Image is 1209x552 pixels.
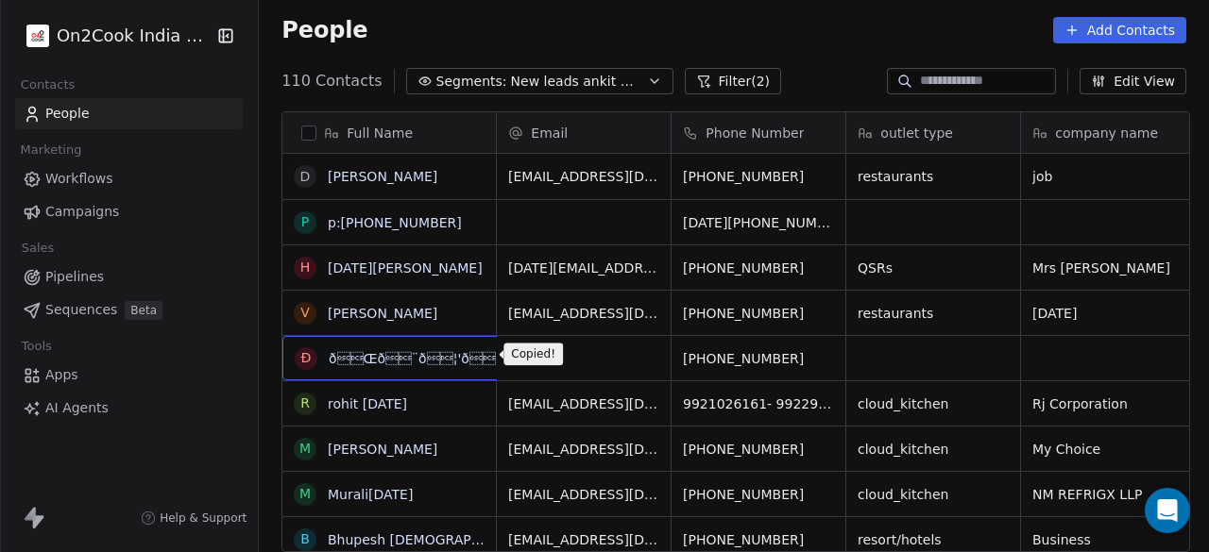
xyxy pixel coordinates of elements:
div: M [299,484,311,504]
span: cloud_kitchen [858,394,1009,413]
a: [PERSON_NAME] [328,306,437,321]
div: V [301,303,311,323]
span: New leads ankit whats app [511,72,643,92]
span: Pipelines [45,267,104,287]
span: Sequences [45,300,117,320]
div: Email [497,112,671,153]
span: Tools [13,332,60,360]
a: Pipelines [15,261,243,293]
span: Beta [125,301,162,320]
span: On2Cook India Pvt. Ltd. [57,24,213,48]
span: Contacts [12,71,83,99]
a: rohit [DATE] [328,396,407,411]
span: job [1032,167,1183,186]
span: Campaigns [45,202,119,222]
span: [EMAIL_ADDRESS][DOMAIN_NAME] [508,485,659,504]
div: M [299,439,311,459]
span: [PHONE_NUMBER] [683,167,834,186]
span: [PHONE_NUMBER] [683,259,834,277]
span: [DATE] [1032,304,1183,323]
span: [EMAIL_ADDRESS][DOMAIN_NAME] [508,530,659,549]
a: Campaigns [15,196,243,227]
span: My Choice [1032,440,1183,459]
span: [EMAIL_ADDRESS][DOMAIN_NAME][DATE] [508,167,659,186]
span: 110 Contacts [281,70,382,92]
span: Help & Support [160,510,247,526]
a: [PERSON_NAME] [328,442,437,457]
button: On2Cook India Pvt. Ltd. [23,20,204,52]
span: People [281,16,367,44]
span: cloud_kitchen [858,440,1009,459]
span: [PHONE_NUMBER] [683,304,834,323]
a: ðŒð¨ð¦'ð¬ [329,351,507,366]
a: Help & Support [141,510,247,526]
div: d [300,167,311,187]
div: company name [1021,112,1195,153]
span: Marketing [12,136,90,164]
span: Phone Number [706,124,804,142]
span: restaurants [858,167,1009,186]
span: [DATE][EMAIL_ADDRESS][DOMAIN_NAME] [508,259,659,277]
div: H [300,258,311,277]
span: company name [1055,124,1158,142]
span: Apps [45,365,78,385]
span: [PHONE_NUMBER] [683,530,834,549]
span: [PHONE_NUMBER] [683,485,834,504]
span: [EMAIL_ADDRESS][DOMAIN_NAME][DATE] [508,394,659,413]
div: Full Name [282,112,496,153]
button: Filter(2) [685,68,782,94]
span: [PHONE_NUMBER] [683,440,834,459]
span: NM REFRIGX LLP [1032,485,1183,504]
a: Workflows [15,163,243,194]
span: Email [531,124,568,142]
span: Segments: [436,72,507,92]
span: Full Name [347,124,413,142]
p: Copied! [511,346,555,361]
span: [PHONE_NUMBER] [683,349,834,368]
span: [DATE][PHONE_NUMBER] [683,213,834,232]
a: People [15,98,243,129]
a: SequencesBeta [15,294,243,326]
img: on2cook%20logo-04%20copy.jpg [26,25,49,47]
div: Open Intercom Messenger [1145,488,1190,533]
span: resort/hotels [858,530,1009,549]
a: Murali[DATE] [328,487,413,502]
a: Apps [15,360,243,391]
span: 9921026161- 9922960060 [683,394,834,413]
a: [DATE][PERSON_NAME] [328,260,483,276]
button: Edit View [1080,68,1186,94]
div: Phone Number [672,112,845,153]
a: [PERSON_NAME] [328,169,437,184]
span: Business [1032,530,1183,549]
span: [EMAIL_ADDRESS][DOMAIN_NAME] [508,304,659,323]
div: p [301,212,309,232]
span: AI Agents [45,398,109,418]
a: AI Agents [15,393,243,424]
span: Workflows [45,169,113,189]
span: Sales [13,234,62,262]
div: r [300,393,310,413]
span: [EMAIL_ADDRESS][DOMAIN_NAME] [508,440,659,459]
a: Bhupesh [DEMOGRAPHIC_DATA][DATE] [328,532,585,547]
span: Rj Corporation [1032,394,1183,413]
span: QSRs [858,259,1009,277]
a: p:[PHONE_NUMBER] [328,215,462,230]
span: People [45,104,90,124]
span: restaurants [858,304,1009,323]
div: ð [301,348,312,368]
div: B [301,529,311,549]
div: outlet type [846,112,1020,153]
button: Add Contacts [1053,17,1186,43]
span: Mrs [PERSON_NAME] [1032,259,1183,277]
span: outlet type [880,124,953,142]
span: cloud_kitchen [858,485,1009,504]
